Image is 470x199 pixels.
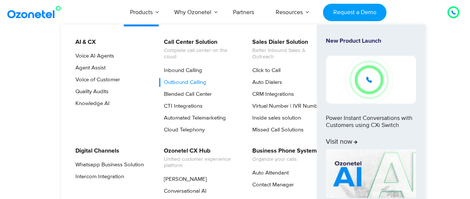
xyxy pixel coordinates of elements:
a: Auto Dialers [247,78,283,87]
span: Better Inbound Sales & Outreach [252,48,325,60]
a: Request a Demo [323,4,386,21]
a: CTI Integrations [159,102,204,111]
a: Conversational AI [159,187,208,196]
a: Inbound Calling [159,66,203,75]
a: CRM Integrations [247,90,295,99]
span: Organize your calls [252,156,317,163]
a: Voice AI Agents [71,52,115,61]
a: Digital Channels [71,146,120,156]
a: Sales Dialer SolutionBetter Inbound Sales & Outreach [247,37,327,61]
a: Cloud Telephony [159,125,206,134]
img: New-Project-17.png [326,56,416,103]
a: Outbound Calling [159,78,207,87]
a: Quality Audits [71,87,110,96]
span: Unified customer experience platform [164,156,237,169]
a: Voice of Customer [71,75,121,84]
a: AI & CX [71,37,97,47]
a: New Product LaunchPower Instant Conversations with Customers using CXi SwitchVisit now [326,37,416,146]
a: Automated Telemarketing [159,114,227,123]
a: Auto Attendant [247,169,290,177]
span: Complete call center on the cloud [164,48,237,60]
a: Ozonetel CX HubUnified customer experience platform [159,146,238,170]
a: Agent Assist [71,63,107,72]
a: Virtual Number | IVR Number [247,102,324,111]
span: Visit now [326,138,357,146]
a: [PERSON_NAME] [159,175,208,184]
a: Business Phone SystemOrganize your calls [247,146,318,164]
a: Knowledge AI [71,99,111,108]
a: Call Center SolutionComplete call center on the cloud [159,37,238,61]
a: Intercom Integration [71,172,125,181]
a: Blended Call Center [159,90,213,99]
div: Orchestrate Intelligent [29,47,441,71]
div: Customer Experiences [29,66,441,102]
a: Missed Call Solutions [247,125,305,134]
a: Contact Manager [247,180,295,189]
div: Turn every conversation into a growth engine for your enterprise. [29,102,441,111]
a: Click to Call [247,66,282,75]
a: Whatsapp Business Solution [71,160,145,169]
a: Inside sales solution [247,114,302,123]
img: AI [326,149,416,198]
